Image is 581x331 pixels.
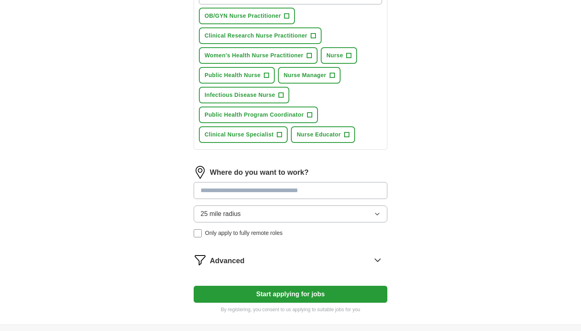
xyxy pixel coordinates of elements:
[205,51,303,60] span: Women's Health Nurse Practitioner
[205,12,281,20] span: OB/GYN Nurse Practitioner
[291,126,355,143] button: Nurse Educator
[326,51,343,60] span: Nurse
[194,286,387,303] button: Start applying for jobs
[297,130,341,139] span: Nurse Educator
[201,209,241,219] span: 25 mile radius
[205,71,261,80] span: Public Health Nurse
[205,91,275,99] span: Infectious Disease Nurse
[205,111,304,119] span: Public Health Program Coordinator
[205,31,307,40] span: Clinical Research Nurse Practitioner
[199,67,275,84] button: Public Health Nurse
[199,126,288,143] button: Clinical Nurse Specialist
[199,47,318,64] button: Women's Health Nurse Practitioner
[284,71,326,80] span: Nurse Manager
[194,166,207,179] img: location.png
[321,47,357,64] button: Nurse
[205,130,274,139] span: Clinical Nurse Specialist
[199,27,322,44] button: Clinical Research Nurse Practitioner
[205,229,282,237] span: Only apply to fully remote roles
[199,8,295,24] button: OB/GYN Nurse Practitioner
[199,87,289,103] button: Infectious Disease Nurse
[210,256,245,266] span: Advanced
[194,253,207,266] img: filter
[194,205,387,222] button: 25 mile radius
[278,67,341,84] button: Nurse Manager
[194,306,387,313] p: By registering, you consent to us applying to suitable jobs for you
[199,107,318,123] button: Public Health Program Coordinator
[194,229,202,237] input: Only apply to fully remote roles
[210,167,309,178] label: Where do you want to work?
